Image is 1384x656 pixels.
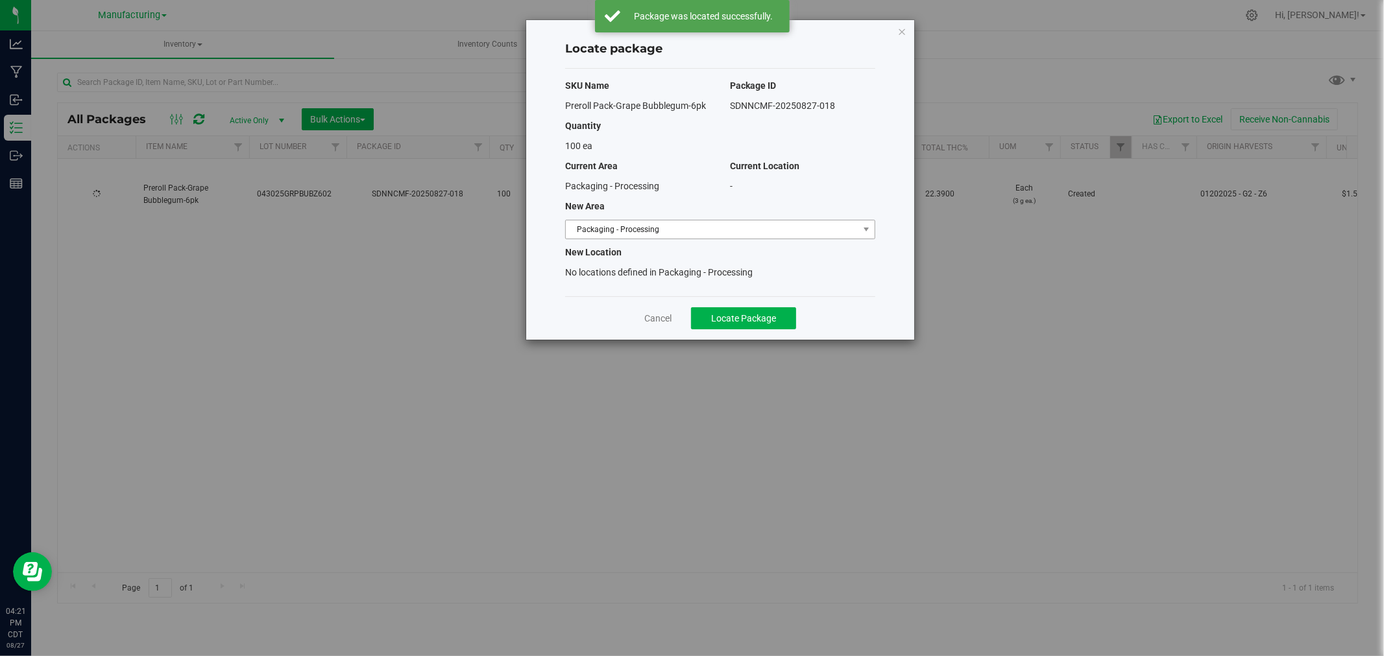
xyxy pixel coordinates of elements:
span: New Area [565,201,605,211]
span: SKU Name [565,80,609,91]
span: Current Area [565,161,618,171]
span: Packaging - Processing [566,220,858,239]
span: Locate Package [711,313,776,323]
span: - [730,181,733,191]
span: select [858,220,875,239]
iframe: Resource center [13,552,52,591]
span: Current Location [730,161,799,171]
div: Package was located successfully. [627,10,780,23]
h4: Locate package [565,41,875,58]
span: SDNNCMF-20250827-018 [730,100,835,111]
span: 100 ea [565,141,592,151]
span: No locations defined in Packaging - Processing [565,267,753,277]
span: Preroll Pack-Grape Bubblegum-6pk [565,100,706,111]
a: Cancel [644,312,672,325]
span: New Location [565,247,622,257]
span: Package ID [730,80,776,91]
span: Packaging - Processing [565,181,659,191]
span: Quantity [565,121,601,131]
button: Locate Package [691,307,796,329]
